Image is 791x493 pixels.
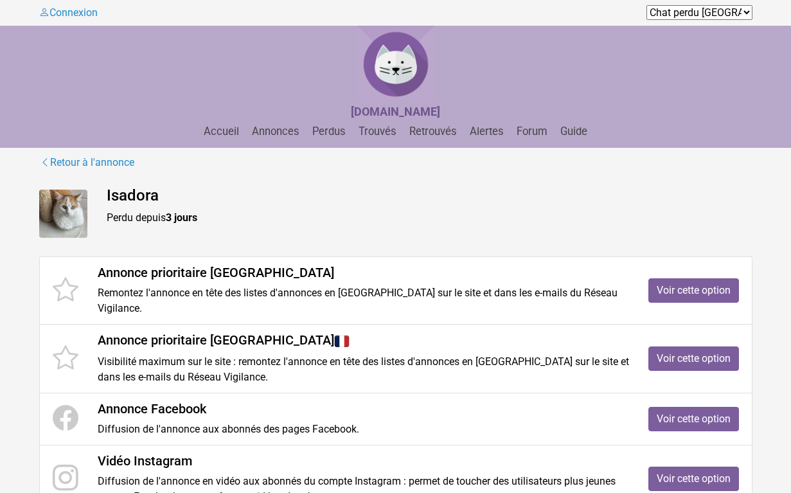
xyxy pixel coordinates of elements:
h4: Isadora [107,186,752,205]
p: Visibilité maximum sur le site : remontez l'annonce en tête des listes d'annonces en [GEOGRAPHIC_... [98,354,629,385]
img: Chat Perdu France [357,26,434,103]
a: Guide [555,125,592,138]
img: France [334,334,350,349]
a: Retrouvés [404,125,462,138]
a: Forum [511,125,553,138]
p: Perdu depuis [107,210,752,226]
a: Voir cette option [648,407,739,431]
a: Retour à l'annonce [39,154,135,171]
a: Alertes [465,125,509,138]
strong: [DOMAIN_NAME] [351,105,440,118]
h4: Annonce Facebook [98,401,629,417]
a: Connexion [39,6,98,19]
h4: Annonce prioritaire [GEOGRAPHIC_DATA] [98,332,629,349]
a: Voir cette option [648,467,739,491]
p: Remontez l'annonce en tête des listes d'annonces en [GEOGRAPHIC_DATA] sur le site et dans les e-m... [98,285,629,316]
strong: 3 jours [166,211,197,224]
a: Voir cette option [648,278,739,303]
h4: Vidéo Instagram [98,453,629,469]
a: Perdus [307,125,351,138]
a: Annonces [247,125,305,138]
a: Trouvés [353,125,402,138]
h4: Annonce prioritaire [GEOGRAPHIC_DATA] [98,265,629,280]
a: Accueil [199,125,244,138]
a: [DOMAIN_NAME] [351,106,440,118]
a: Voir cette option [648,346,739,371]
p: Diffusion de l'annonce aux abonnés des pages Facebook. [98,422,629,437]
